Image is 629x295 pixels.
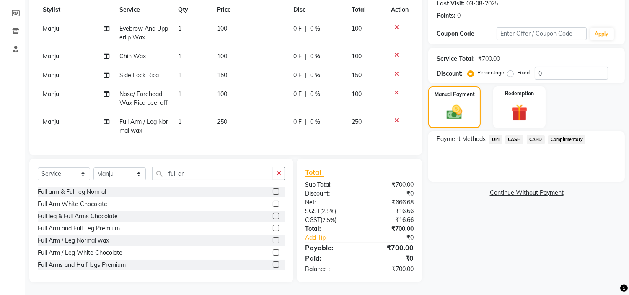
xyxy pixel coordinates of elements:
span: CARD [527,135,545,144]
span: 150 [217,71,227,79]
span: Eyebrow And Upperlip Wax [119,25,168,41]
div: ₹700.00 [478,55,500,63]
input: Enter Offer / Coupon Code [497,27,586,40]
span: 0 F [293,52,302,61]
div: ₹700.00 [360,243,420,253]
span: Manju [43,25,59,32]
span: Manju [43,52,59,60]
div: Total: [299,225,360,233]
span: UPI [489,135,502,144]
div: Full leg & Full Arms Chocolate [38,212,118,221]
div: Full arm & Full leg Normal [38,188,106,196]
span: 0 F [293,24,302,33]
span: Total [305,168,324,177]
th: Qty [173,0,212,19]
div: ₹0 [360,189,420,198]
span: 150 [352,71,362,79]
span: 100 [217,90,227,98]
span: 0 % [310,71,320,80]
span: 100 [352,90,362,98]
div: 0 [457,11,461,20]
div: Full Arm / Leg Normal wax [38,236,109,245]
span: Payment Methods [437,135,486,144]
span: 1 [178,118,181,125]
span: 1 [178,25,181,32]
span: Chin Wax [119,52,146,60]
div: ( ) [299,216,360,225]
div: ₹16.66 [360,216,420,225]
div: Coupon Code [437,29,497,38]
span: 1 [178,71,181,79]
span: 0 % [310,52,320,61]
th: Disc [288,0,347,19]
div: ₹700.00 [360,225,420,233]
span: Full Arm / Leg Normal wax [119,118,168,134]
span: Nose/ Forehead Wax Rica peel off [119,90,168,107]
label: Percentage [477,69,504,76]
a: Continue Without Payment [430,188,623,197]
span: 100 [352,52,362,60]
span: Manju [43,90,59,98]
span: 0 % [310,90,320,99]
th: Action [386,0,414,19]
div: ₹0 [370,233,420,242]
div: Balance : [299,265,360,274]
th: Service [114,0,173,19]
span: SGST [305,207,320,215]
span: 250 [352,118,362,125]
span: | [305,117,307,126]
div: Service Total: [437,55,475,63]
label: Redemption [505,90,534,97]
span: Side Lock Rica [119,71,159,79]
a: Add Tip [299,233,370,242]
span: 2.5% [322,217,335,223]
div: ₹700.00 [360,265,420,274]
span: Manju [43,71,59,79]
span: 1 [178,52,181,60]
th: Price [212,0,288,19]
th: Stylist [38,0,114,19]
div: Full Arm and Full Leg Premium [38,224,120,233]
span: 100 [217,25,227,32]
span: 0 % [310,117,320,126]
img: _gift.svg [506,102,533,123]
div: Sub Total: [299,180,360,189]
input: Search or Scan [152,167,273,180]
span: CASH [505,135,523,144]
span: | [305,71,307,80]
span: | [305,90,307,99]
th: Total [347,0,386,19]
div: ₹0 [360,253,420,263]
span: 0 F [293,117,302,126]
div: Discount: [299,189,360,198]
span: 0 F [293,90,302,99]
span: 0 % [310,24,320,33]
span: 2.5% [322,208,334,214]
span: | [305,24,307,33]
span: 1 [178,90,181,98]
label: Fixed [517,69,530,76]
span: 0 F [293,71,302,80]
div: ₹16.66 [360,207,420,216]
div: Paid: [299,253,360,263]
div: ( ) [299,207,360,216]
div: Full Arm / Leg White Chocolate [38,248,122,257]
div: Net: [299,198,360,207]
div: ₹666.68 [360,198,420,207]
div: ₹700.00 [360,180,420,189]
img: _cash.svg [442,103,467,121]
div: Payable: [299,243,360,253]
span: Manju [43,118,59,125]
span: | [305,52,307,61]
span: 250 [217,118,227,125]
span: 100 [352,25,362,32]
div: Full Arm White Chocolate [38,200,107,209]
span: CGST [305,216,321,224]
span: Complimentary [548,135,586,144]
span: 100 [217,52,227,60]
div: Discount: [437,69,463,78]
button: Apply [590,28,614,40]
label: Manual Payment [435,91,475,98]
div: Full Arms and Half legs Premium [38,261,126,269]
div: Points: [437,11,456,20]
